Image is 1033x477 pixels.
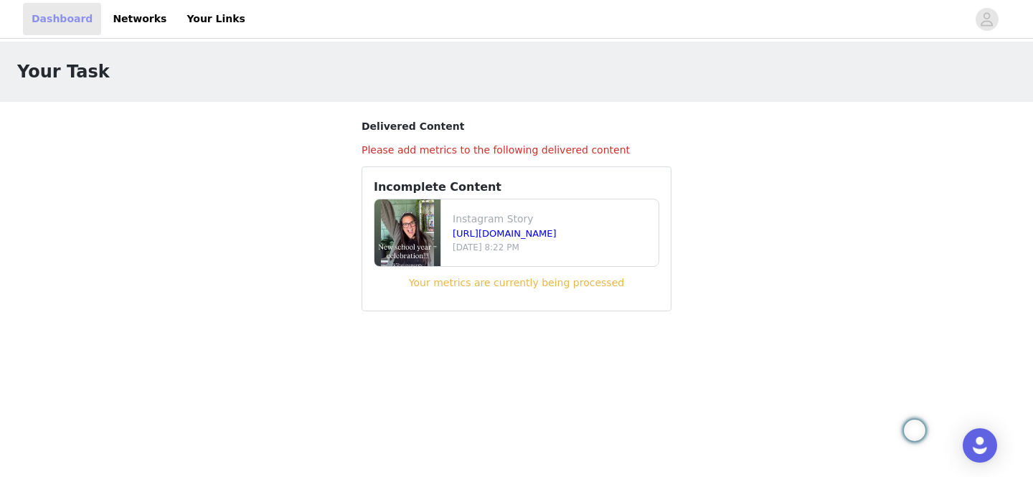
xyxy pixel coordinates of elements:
h4: Please add metrics to the following delivered content [362,143,671,158]
div: avatar [980,8,994,31]
a: [URL][DOMAIN_NAME] [453,228,557,239]
a: Dashboard [23,3,101,35]
a: Networks [104,3,175,35]
span: Your metrics are currently being processed [409,277,624,288]
h3: Delivered Content [362,119,671,134]
h3: Incomplete Content [374,179,659,196]
div: Open Intercom Messenger [963,428,997,463]
p: Instagram Story [453,212,653,227]
h1: Your Task [17,59,110,85]
img: file [374,199,440,266]
p: [DATE] 8:22 PM [453,241,653,254]
a: Your Links [178,3,254,35]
